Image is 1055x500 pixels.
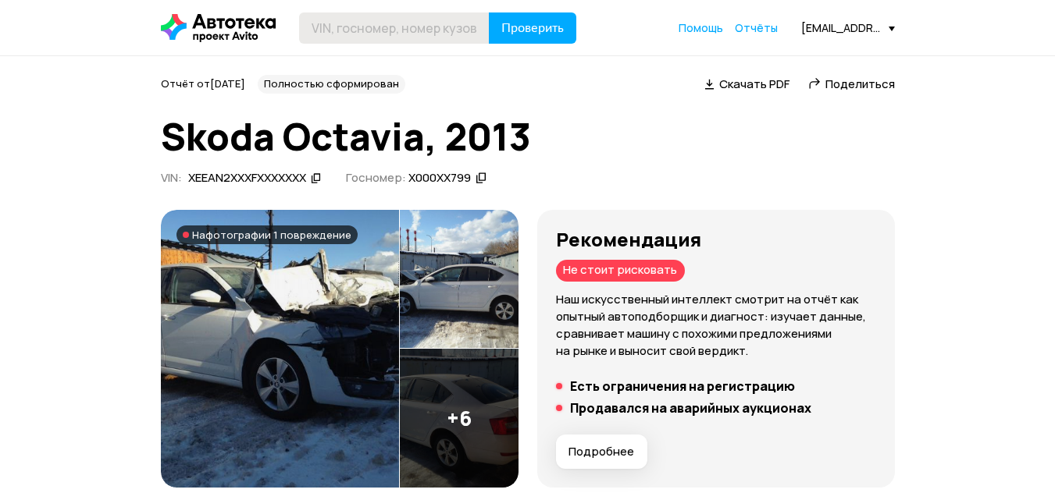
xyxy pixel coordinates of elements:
h1: Skoda Octavia, 2013 [161,115,895,158]
span: Поделиться [825,76,895,92]
div: Х000ХХ799 [408,170,471,186]
a: Помощь [679,20,723,36]
span: На фотографии 1 повреждение [192,229,351,241]
span: Отчёт от [DATE] [161,76,245,90]
h5: Продавался на аварийных аукционах [570,400,811,416]
span: Скачать PDF [719,76,789,92]
div: [EMAIL_ADDRESS][DOMAIN_NAME] [801,20,895,35]
span: VIN : [161,169,182,186]
span: Помощь [679,20,723,35]
span: Госномер: [346,169,406,186]
a: Отчёты [735,20,778,36]
button: Подробнее [556,434,647,469]
button: Проверить [489,12,576,44]
span: Проверить [501,22,564,34]
a: Скачать PDF [704,76,789,92]
a: Поделиться [808,76,895,92]
span: Отчёты [735,20,778,35]
div: Не стоит рисковать [556,260,685,282]
div: Полностью сформирован [258,75,405,94]
div: XEEAN2XXXFXXXXXXX [188,170,306,186]
h5: Есть ограничения на регистрацию [570,378,795,394]
span: Подробнее [568,444,634,459]
h3: Рекомендация [556,229,876,250]
p: Наш искусственный интеллект смотрит на отчёт как опытный автоподборщик и диагност: изучает данные... [556,291,876,360]
input: VIN, госномер, номер кузова [299,12,490,44]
